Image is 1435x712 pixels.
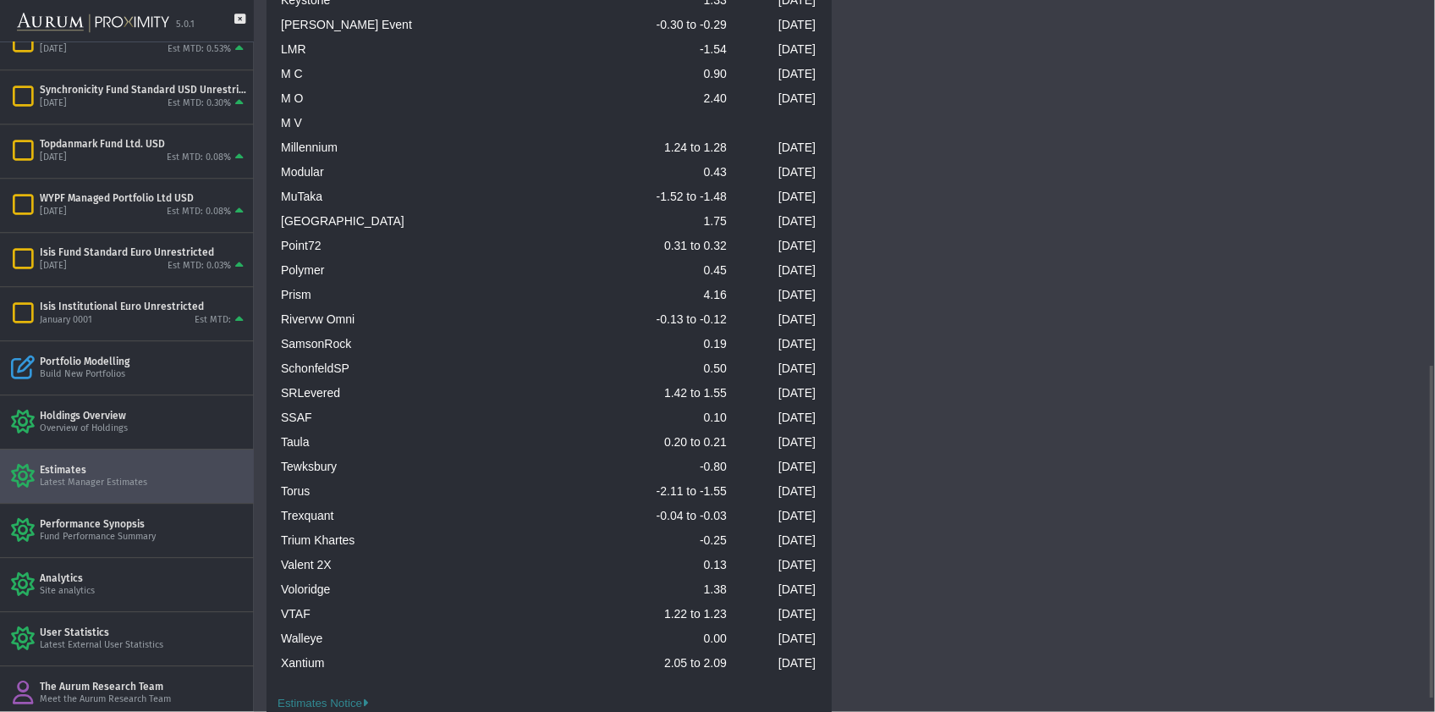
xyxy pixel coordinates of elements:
[271,504,590,528] td: Trexquant
[700,460,727,473] span: -0.80
[168,44,231,57] div: Est MTD: 0.53%
[664,141,727,154] span: 1.24 to 1.28
[271,479,590,504] td: Torus
[704,214,727,228] span: 1.75
[704,582,727,596] span: 1.38
[778,484,816,498] span: [DATE]
[700,533,727,547] span: -0.25
[271,234,590,258] td: Point72
[778,582,816,596] span: [DATE]
[657,190,727,203] span: -1.52 to -1.48
[40,680,247,693] div: The Aurum Research Team
[40,586,247,599] div: Site analytics
[657,18,727,31] span: -0.30 to -0.29
[40,207,67,219] div: [DATE]
[40,517,247,531] div: Performance Synopsis
[778,337,816,350] span: [DATE]
[271,283,590,307] td: Prism
[271,37,590,62] td: LMR
[271,209,590,234] td: [GEOGRAPHIC_DATA]
[704,632,727,645] span: 0.00
[40,191,247,205] div: WYPF Managed Portfolio Ltd USD
[176,19,195,31] div: 5.0.1
[778,460,816,473] span: [DATE]
[167,207,231,219] div: Est MTD: 0.08%
[271,626,590,651] td: Walleye
[40,300,247,313] div: Isis Institutional Euro Unrestricted
[271,651,590,676] td: Xantium
[40,532,247,544] div: Fund Performance Summary
[40,626,247,639] div: User Statistics
[778,42,816,56] span: [DATE]
[40,423,247,436] div: Overview of Holdings
[778,214,816,228] span: [DATE]
[778,239,816,252] span: [DATE]
[778,656,816,670] span: [DATE]
[271,185,590,209] td: MuTaka
[195,315,231,328] div: Est MTD:
[271,455,590,479] td: Tewksbury
[271,160,590,185] td: Modular
[167,152,231,165] div: Est MTD: 0.08%
[657,509,727,522] span: -0.04 to -0.03
[271,135,590,160] td: Millennium
[704,91,727,105] span: 2.40
[40,694,247,707] div: Meet the Aurum Research Team
[778,386,816,400] span: [DATE]
[40,83,247,97] div: Synchronicity Fund Standard USD Unrestricted
[778,141,816,154] span: [DATE]
[704,165,727,179] span: 0.43
[40,261,67,273] div: [DATE]
[778,558,816,571] span: [DATE]
[40,98,67,111] div: [DATE]
[778,411,816,424] span: [DATE]
[40,409,247,422] div: Holdings Overview
[704,337,727,350] span: 0.19
[704,411,727,424] span: 0.10
[778,435,816,449] span: [DATE]
[271,258,590,283] td: Polymer
[704,558,727,571] span: 0.13
[778,263,816,277] span: [DATE]
[271,553,590,577] td: Valent 2X
[40,137,247,151] div: Topdanmark Fund Ltd. USD
[168,98,231,111] div: Est MTD: 0.30%
[271,86,590,111] td: M O
[664,656,727,670] span: 2.05 to 2.09
[664,435,727,449] span: 0.20 to 0.21
[778,362,816,375] span: [DATE]
[778,91,816,105] span: [DATE]
[40,44,67,57] div: [DATE]
[657,484,727,498] span: -2.11 to -1.55
[664,607,727,621] span: 1.22 to 1.23
[271,381,590,406] td: SRLevered
[271,577,590,602] td: Voloridge
[40,355,247,368] div: Portfolio Modelling
[704,288,727,301] span: 4.16
[40,246,247,259] div: Isis Fund Standard Euro Unrestricted
[778,18,816,31] span: [DATE]
[778,509,816,522] span: [DATE]
[168,261,231,273] div: Est MTD: 0.03%
[271,602,590,626] td: VTAF
[40,477,247,490] div: Latest Manager Estimates
[40,571,247,585] div: Analytics
[778,632,816,645] span: [DATE]
[40,369,247,382] div: Build New Portfolios
[778,165,816,179] span: [DATE]
[778,312,816,326] span: [DATE]
[271,406,590,430] td: SSAF
[271,111,590,135] td: M V
[664,239,727,252] span: 0.31 to 0.32
[657,312,727,326] span: -0.13 to -0.12
[271,430,590,455] td: Taula
[778,190,816,203] span: [DATE]
[704,67,727,80] span: 0.90
[40,463,247,477] div: Estimates
[17,4,169,41] img: Aurum-Proximity%20white.svg
[704,263,727,277] span: 0.45
[271,332,590,356] td: SamsonRock
[700,42,727,56] span: -1.54
[664,386,727,400] span: 1.42 to 1.55
[778,67,816,80] span: [DATE]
